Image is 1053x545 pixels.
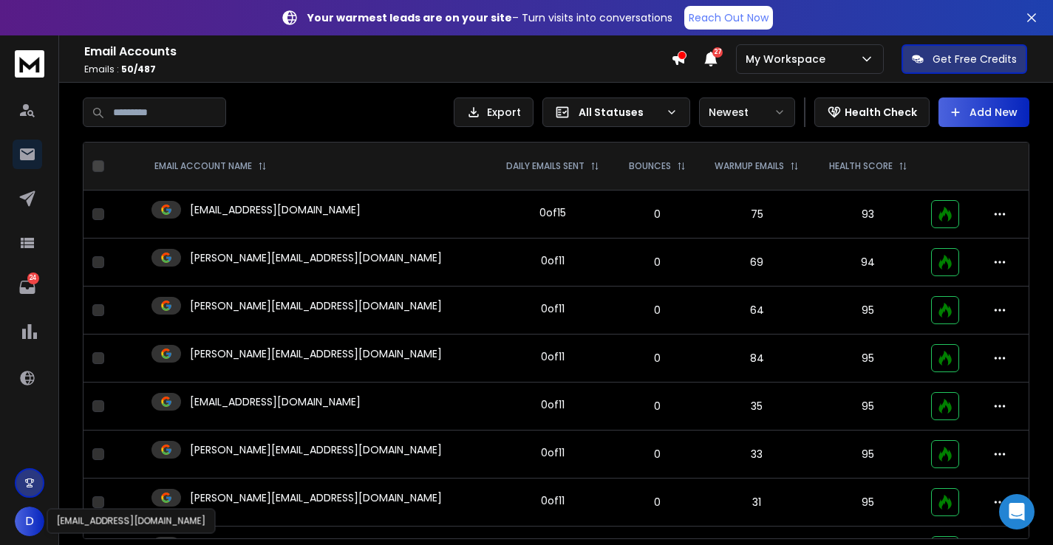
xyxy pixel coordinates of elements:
td: 95 [814,335,922,383]
button: D [15,507,44,536]
p: Health Check [845,105,917,120]
p: [PERSON_NAME][EMAIL_ADDRESS][DOMAIN_NAME] [190,490,442,505]
p: [EMAIL_ADDRESS][DOMAIN_NAME] [190,394,361,409]
button: Health Check [814,97,930,127]
div: 0 of 11 [541,445,565,460]
p: 0 [624,303,691,318]
td: 33 [700,431,814,479]
p: 0 [624,207,691,222]
p: Emails : [84,64,671,75]
p: 0 [624,447,691,462]
div: Open Intercom Messenger [999,494,1035,529]
td: 94 [814,239,922,287]
td: 95 [814,383,922,431]
p: BOUNCES [629,160,671,172]
img: logo [15,50,44,78]
td: 93 [814,191,922,239]
button: Add New [938,97,1029,127]
td: 35 [700,383,814,431]
p: [PERSON_NAME][EMAIL_ADDRESS][DOMAIN_NAME] [190,250,442,265]
td: 84 [700,335,814,383]
p: [PERSON_NAME][EMAIL_ADDRESS][DOMAIN_NAME] [190,298,442,313]
td: 75 [700,191,814,239]
p: My Workspace [746,52,831,66]
td: 95 [814,431,922,479]
button: Export [454,97,534,127]
td: 95 [814,287,922,335]
a: Reach Out Now [684,6,773,30]
span: 50 / 487 [121,63,156,75]
div: 0 of 11 [541,349,565,364]
p: [PERSON_NAME][EMAIL_ADDRESS][DOMAIN_NAME] [190,346,442,361]
p: All Statuses [579,105,660,120]
div: 0 of 11 [541,493,565,508]
p: 0 [624,495,691,510]
strong: Your warmest leads are on your site [307,10,512,25]
div: 0 of 11 [541,253,565,268]
td: 31 [700,479,814,527]
p: 0 [624,255,691,270]
td: 69 [700,239,814,287]
td: 64 [700,287,814,335]
div: 0 of 11 [541,301,565,316]
h1: Email Accounts [84,43,671,61]
p: 0 [624,399,691,414]
p: [PERSON_NAME][EMAIL_ADDRESS][DOMAIN_NAME] [190,442,442,457]
a: 24 [13,272,42,302]
p: Get Free Credits [933,52,1017,66]
p: DAILY EMAILS SENT [506,160,585,172]
div: 0 of 11 [541,397,565,412]
p: Reach Out Now [689,10,769,25]
p: HEALTH SCORE [829,160,893,172]
div: 0 of 15 [539,205,566,220]
p: 0 [624,351,691,366]
p: – Turn visits into conversations [307,10,672,25]
button: Get Free Credits [902,44,1027,74]
span: 27 [712,47,723,58]
button: Newest [699,97,795,127]
div: [EMAIL_ADDRESS][DOMAIN_NAME] [47,509,216,534]
p: 24 [27,272,39,284]
div: EMAIL ACCOUNT NAME [154,160,267,172]
td: 95 [814,479,922,527]
p: [EMAIL_ADDRESS][DOMAIN_NAME] [190,202,361,217]
p: WARMUP EMAILS [715,160,784,172]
